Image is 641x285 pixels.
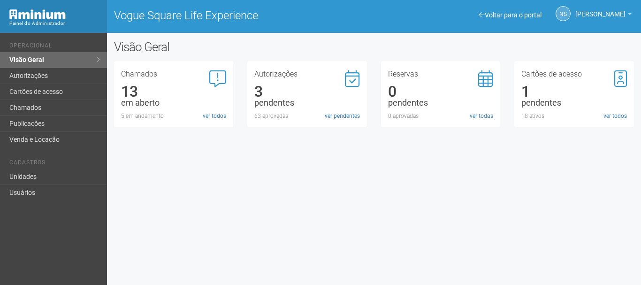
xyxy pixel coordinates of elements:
[388,87,494,96] div: 0
[521,99,627,107] div: pendentes
[603,112,627,120] a: ver todos
[254,70,360,78] h3: Autorizações
[121,70,227,78] h3: Chamados
[521,70,627,78] h3: Cartões de acesso
[388,70,494,78] h3: Reservas
[121,87,227,96] div: 13
[9,9,66,19] img: Minium
[521,112,627,120] div: 18 ativos
[388,112,494,120] div: 0 aprovadas
[556,6,571,21] a: NS
[9,159,100,169] li: Cadastros
[521,87,627,96] div: 1
[479,11,542,19] a: Voltar para o portal
[254,112,360,120] div: 63 aprovadas
[9,42,100,52] li: Operacional
[575,1,626,18] span: Nicolle Silva
[254,87,360,96] div: 3
[121,112,227,120] div: 5 em andamento
[203,112,226,120] a: ver todos
[388,99,494,107] div: pendentes
[9,19,100,28] div: Painel do Administrador
[254,99,360,107] div: pendentes
[325,112,360,120] a: ver pendentes
[121,99,227,107] div: em aberto
[575,12,632,19] a: [PERSON_NAME]
[470,112,493,120] a: ver todas
[114,40,322,54] h2: Visão Geral
[114,9,367,22] h1: Vogue Square Life Experience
